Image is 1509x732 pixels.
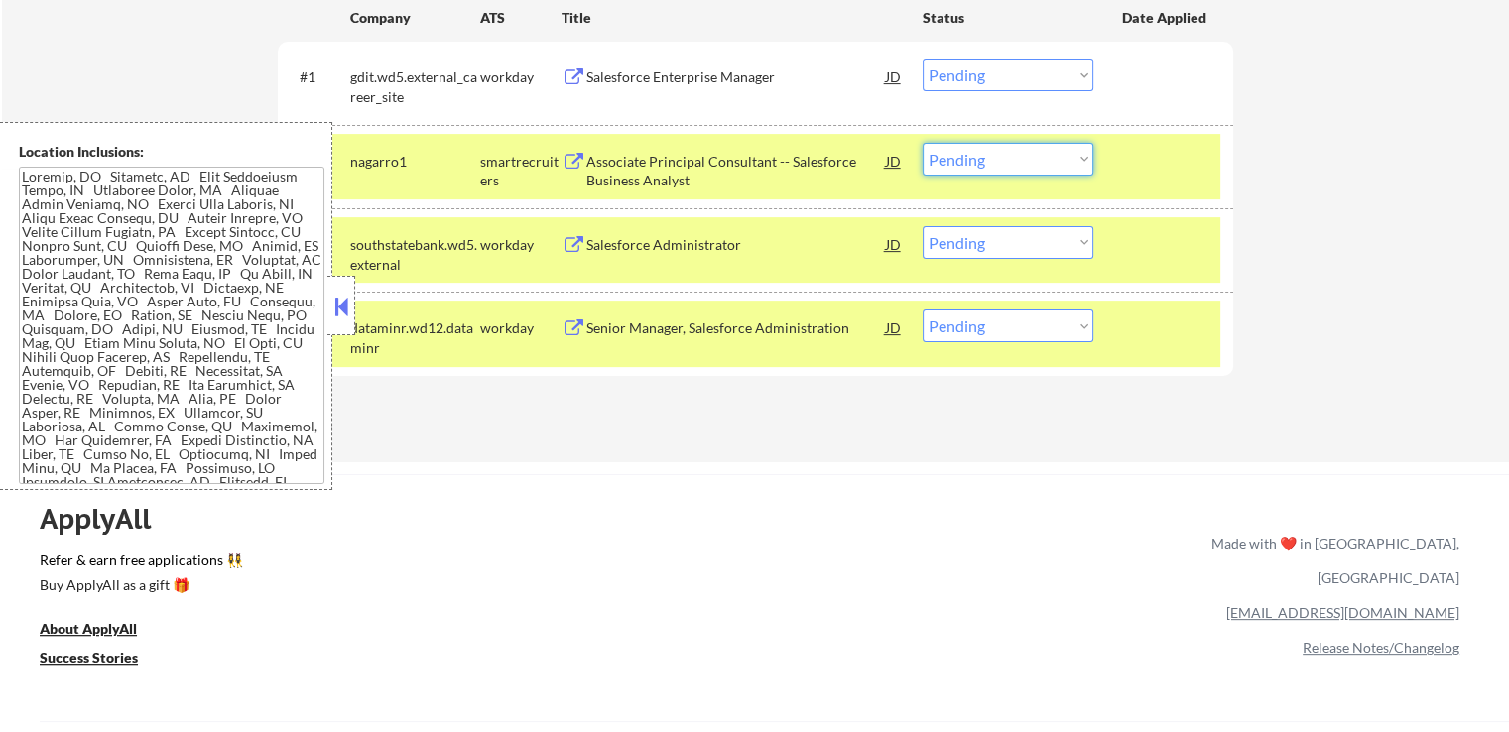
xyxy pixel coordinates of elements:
[40,620,137,637] u: About ApplyAll
[586,235,886,255] div: Salesforce Administrator
[40,553,797,574] a: Refer & earn free applications 👯‍♀️
[40,618,165,643] a: About ApplyAll
[480,235,562,255] div: workday
[480,8,562,28] div: ATS
[480,152,562,190] div: smartrecruiters
[586,67,886,87] div: Salesforce Enterprise Manager
[586,152,886,190] div: Associate Principal Consultant -- Salesforce Business Analyst
[586,318,886,338] div: Senior Manager, Salesforce Administration
[40,578,238,592] div: Buy ApplyAll as a gift 🎁
[350,318,480,357] div: dataminr.wd12.dataminr
[350,67,480,106] div: gdit.wd5.external_career_site
[480,67,562,87] div: workday
[19,142,324,162] div: Location Inclusions:
[40,502,174,536] div: ApplyAll
[350,8,480,28] div: Company
[1226,604,1459,621] a: [EMAIL_ADDRESS][DOMAIN_NAME]
[884,226,904,262] div: JD
[884,59,904,94] div: JD
[40,647,165,671] a: Success Stories
[1122,8,1209,28] div: Date Applied
[884,143,904,179] div: JD
[40,649,138,666] u: Success Stories
[350,152,480,172] div: nagarro1
[1303,639,1459,656] a: Release Notes/Changelog
[40,574,238,599] a: Buy ApplyAll as a gift 🎁
[1203,526,1459,595] div: Made with ❤️ in [GEOGRAPHIC_DATA], [GEOGRAPHIC_DATA]
[480,318,562,338] div: workday
[300,67,334,87] div: #1
[562,8,904,28] div: Title
[350,235,480,274] div: southstatebank.wd5.external
[884,309,904,345] div: JD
